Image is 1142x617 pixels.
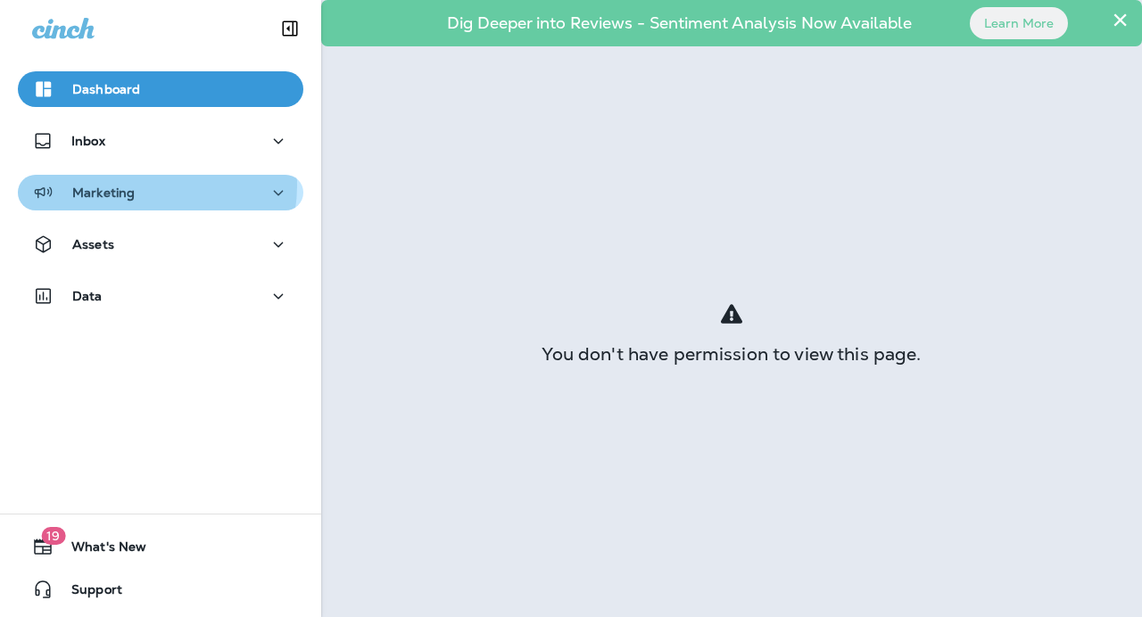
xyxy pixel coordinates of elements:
button: Assets [18,226,303,262]
p: Inbox [71,134,105,148]
button: Close [1112,5,1129,34]
button: 19What's New [18,529,303,564]
span: What's New [54,539,146,561]
p: Assets [72,237,114,251]
span: 19 [41,527,65,545]
p: Data [72,289,103,303]
p: Dig Deeper into Reviews - Sentiment Analysis Now Available [395,21,964,26]
button: Collapse Sidebar [265,11,315,46]
button: Inbox [18,123,303,159]
span: Support [54,582,122,604]
button: Marketing [18,175,303,210]
p: Dashboard [72,82,140,96]
button: Data [18,278,303,314]
div: You don't have permission to view this page. [321,347,1142,361]
button: Dashboard [18,71,303,107]
button: Learn More [970,7,1068,39]
button: Support [18,572,303,607]
p: Marketing [72,185,135,200]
